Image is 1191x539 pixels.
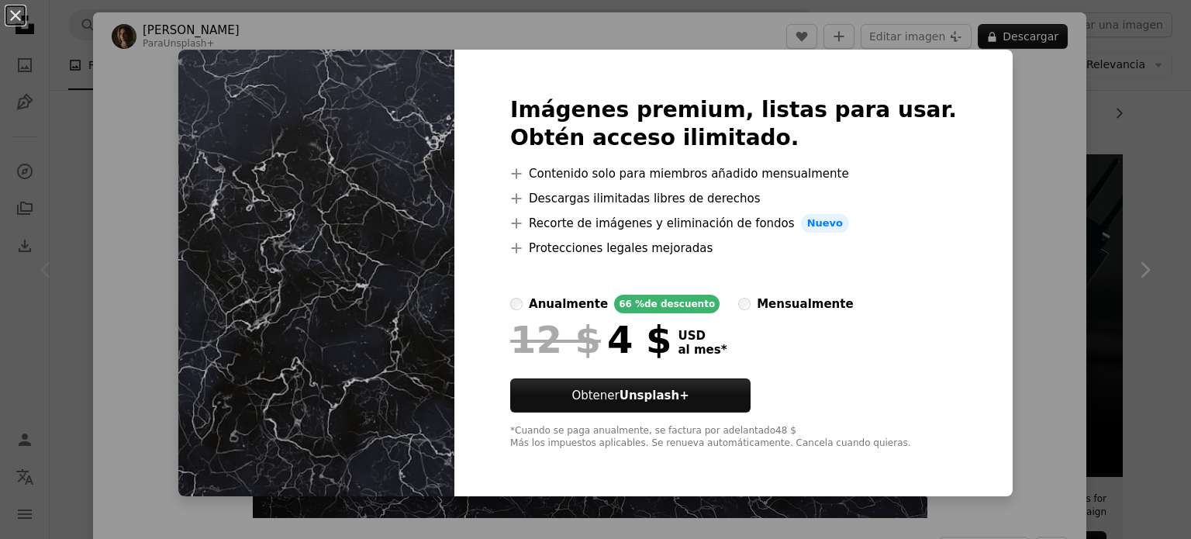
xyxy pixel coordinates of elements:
[614,295,720,313] div: 66 % de descuento
[757,295,853,313] div: mensualmente
[678,343,727,357] span: al mes *
[510,425,957,450] div: *Cuando se paga anualmente, se factura por adelantado 48 $ Más los impuestos aplicables. Se renue...
[510,96,957,152] h2: Imágenes premium, listas para usar. Obtén acceso ilimitado.
[620,389,689,403] strong: Unsplash+
[510,378,751,413] button: ObtenerUnsplash+
[801,214,849,233] span: Nuevo
[178,50,454,496] img: premium_photo-1706838707540-61bbe9475dd3
[510,320,671,360] div: 4 $
[678,329,727,343] span: USD
[510,320,601,360] span: 12 $
[510,164,957,183] li: Contenido solo para miembros añadido mensualmente
[510,298,523,310] input: anualmente66 %de descuento
[510,214,957,233] li: Recorte de imágenes y eliminación de fondos
[510,189,957,208] li: Descargas ilimitadas libres de derechos
[510,239,957,257] li: Protecciones legales mejoradas
[738,298,751,310] input: mensualmente
[529,295,608,313] div: anualmente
